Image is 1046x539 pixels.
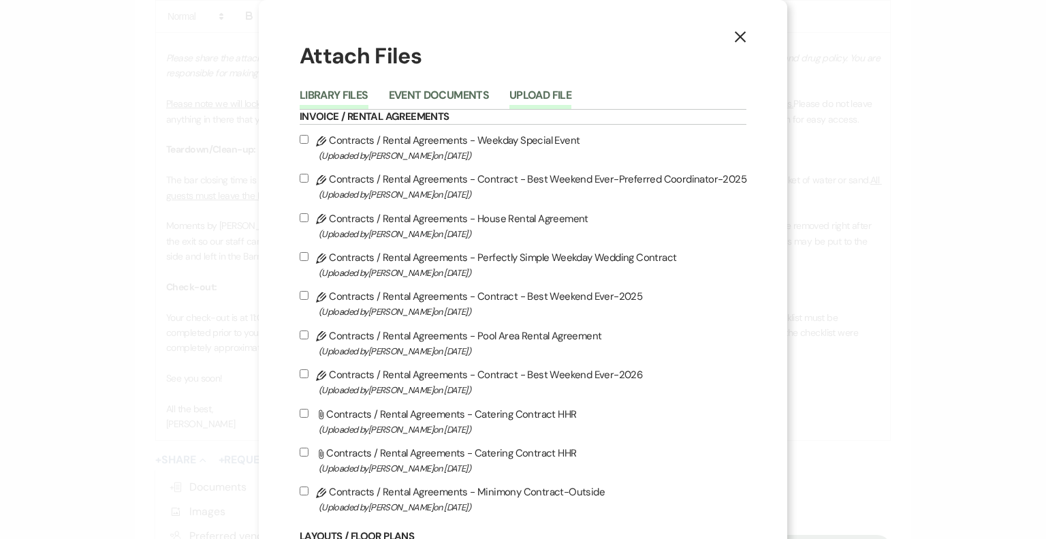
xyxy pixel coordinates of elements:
span: (Uploaded by [PERSON_NAME] on [DATE] ) [319,304,746,320]
input: Contracts / Rental Agreements - House Rental Agreement(Uploaded by[PERSON_NAME]on [DATE]) [300,213,308,222]
input: Contracts / Rental Agreements - Perfectly Simple Weekday Wedding Contract(Uploaded by[PERSON_NAME... [300,252,308,261]
button: Upload File [509,90,571,109]
span: (Uploaded by [PERSON_NAME] on [DATE] ) [319,343,746,359]
label: Contracts / Rental Agreements - Contract - Best Weekend Ever-2026 [300,366,746,398]
span: (Uploaded by [PERSON_NAME] on [DATE] ) [319,265,746,281]
input: Contracts / Rental Agreements - Contract - Best Weekend Ever-2026(Uploaded by[PERSON_NAME]on [DATE]) [300,369,308,378]
input: Contracts / Rental Agreements - Catering Contract HHR(Uploaded by[PERSON_NAME]on [DATE]) [300,409,308,418]
label: Contracts / Rental Agreements - Minimony Contract-Outside [300,483,746,515]
label: Contracts / Rental Agreements - Weekday Special Event [300,132,746,164]
span: (Uploaded by [PERSON_NAME] on [DATE] ) [319,499,746,515]
label: Contracts / Rental Agreements - Pool Area Rental Agreement [300,327,746,359]
input: Contracts / Rental Agreements - Minimony Contract-Outside(Uploaded by[PERSON_NAME]on [DATE]) [300,487,308,495]
span: (Uploaded by [PERSON_NAME] on [DATE] ) [319,422,746,437]
label: Contracts / Rental Agreements - Catering Contract HHR [300,405,746,437]
label: Contracts / Rental Agreements - Catering Contract HHR [300,444,746,476]
button: Event Documents [389,90,489,109]
input: Contracts / Rental Agreements - Weekday Special Event(Uploaded by[PERSON_NAME]on [DATE]) [300,135,308,144]
span: (Uploaded by [PERSON_NAME] on [DATE] ) [319,461,746,476]
span: (Uploaded by [PERSON_NAME] on [DATE] ) [319,148,746,164]
label: Contracts / Rental Agreements - Contract - Best Weekend Ever-Preferred Coordinator-2025 [300,170,746,202]
label: Contracts / Rental Agreements - House Rental Agreement [300,210,746,242]
h1: Attach Files [300,41,746,72]
label: Contracts / Rental Agreements - Contract - Best Weekend Ever-2025 [300,288,746,320]
span: (Uploaded by [PERSON_NAME] on [DATE] ) [319,187,746,202]
input: Contracts / Rental Agreements - Catering Contract HHR(Uploaded by[PERSON_NAME]on [DATE]) [300,448,308,457]
input: Contracts / Rental Agreements - Pool Area Rental Agreement(Uploaded by[PERSON_NAME]on [DATE]) [300,330,308,339]
button: Library Files [300,90,368,109]
label: Contracts / Rental Agreements - Perfectly Simple Weekday Wedding Contract [300,249,746,281]
input: Contracts / Rental Agreements - Contract - Best Weekend Ever-Preferred Coordinator-2025(Uploaded ... [300,174,308,183]
input: Contracts / Rental Agreements - Contract - Best Weekend Ever-2025(Uploaded by[PERSON_NAME]on [DATE]) [300,291,308,300]
h6: Invoice / Rental Agreements [300,110,746,125]
span: (Uploaded by [PERSON_NAME] on [DATE] ) [319,382,746,398]
span: (Uploaded by [PERSON_NAME] on [DATE] ) [319,226,746,242]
